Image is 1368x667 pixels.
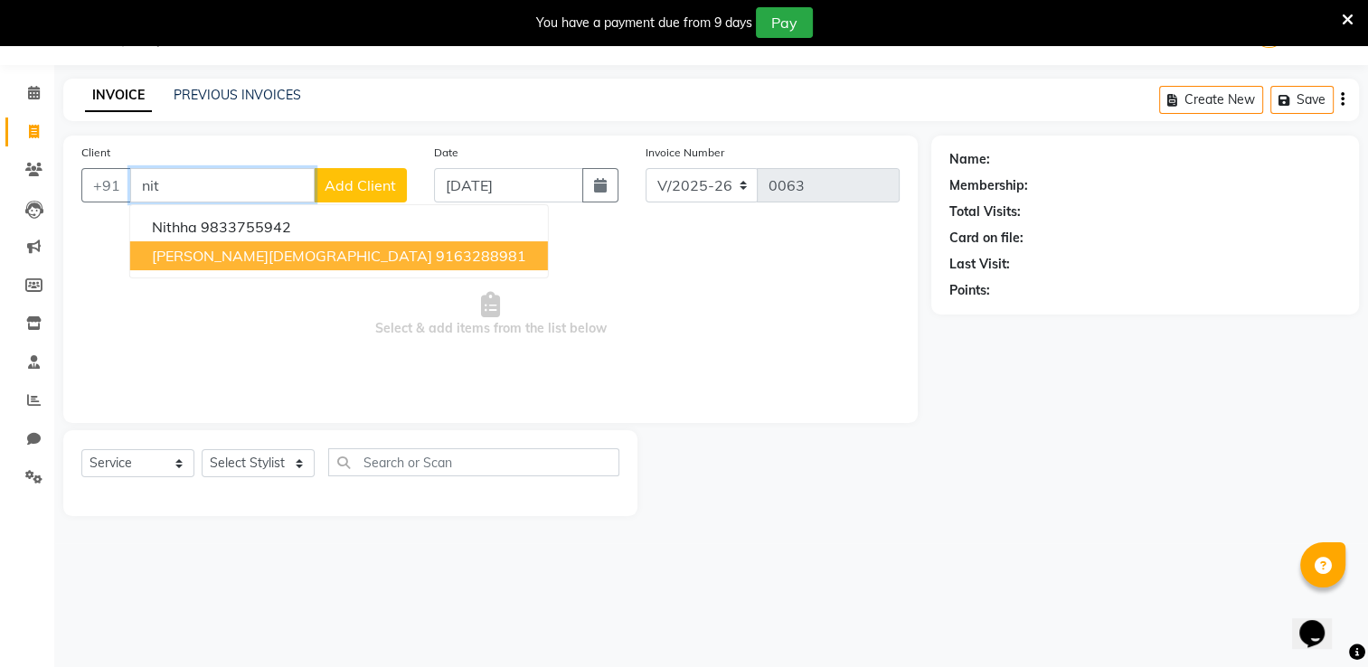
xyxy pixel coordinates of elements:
div: Membership: [949,176,1028,195]
span: Add Client [325,176,396,194]
label: Date [434,145,458,161]
ngb-highlight: 9163288981 [436,247,526,265]
div: Points: [949,281,990,300]
div: Name: [949,150,990,169]
iframe: chat widget [1292,595,1350,649]
div: Last Visit: [949,255,1010,274]
input: Search by Name/Mobile/Email/Code [130,168,315,202]
div: Card on file: [949,229,1024,248]
button: +91 [81,168,132,202]
div: You have a payment due from 9 days [536,14,752,33]
span: [PERSON_NAME][DEMOGRAPHIC_DATA] [152,247,432,265]
label: Client [81,145,110,161]
span: Select & add items from the list below [81,224,900,405]
input: Search or Scan [328,448,619,476]
div: Total Visits: [949,202,1021,221]
button: Add Client [314,168,407,202]
span: nithha [152,218,197,236]
button: Save [1270,86,1334,114]
a: PREVIOUS INVOICES [174,87,301,103]
button: Create New [1159,86,1263,114]
label: Invoice Number [646,145,724,161]
a: INVOICE [85,80,152,112]
ngb-highlight: 9833755942 [201,218,291,236]
button: Pay [756,7,813,38]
